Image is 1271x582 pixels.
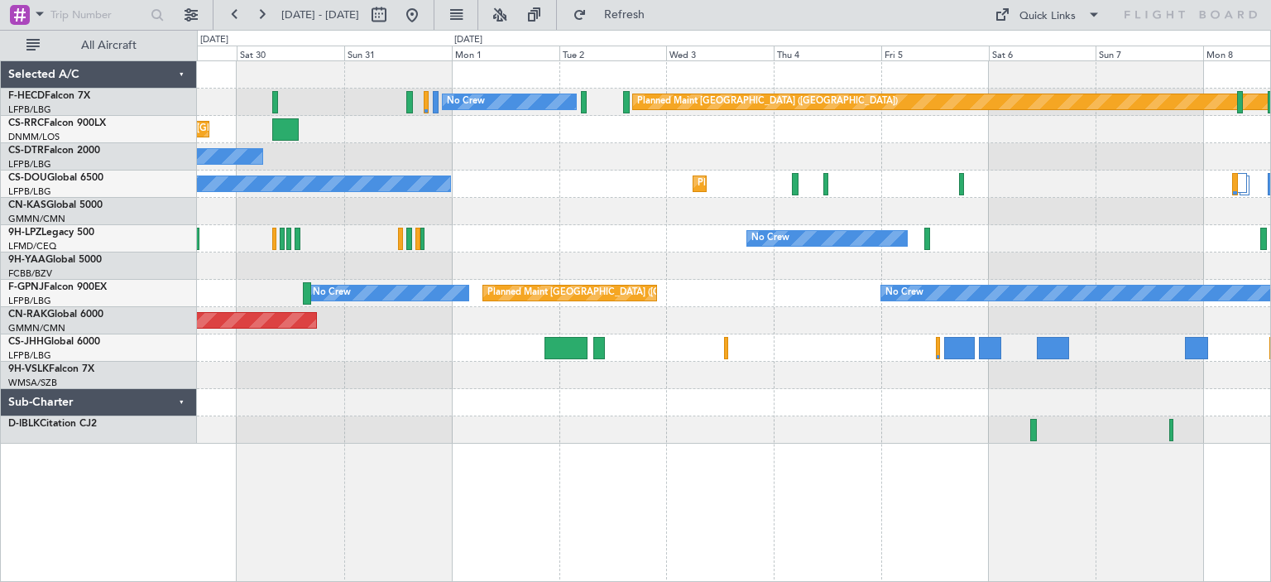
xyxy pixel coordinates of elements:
a: F-HECDFalcon 7X [8,91,90,101]
a: LFPB/LBG [8,158,51,171]
a: FCBB/BZV [8,267,52,280]
a: LFMD/CEQ [8,240,56,253]
span: CS-RRC [8,118,44,128]
div: [DATE] [200,33,228,47]
div: Wed 3 [666,46,774,60]
div: Sat 6 [989,46,1096,60]
button: Quick Links [986,2,1109,28]
a: LFPB/LBG [8,295,51,307]
div: Thu 4 [774,46,881,60]
input: Trip Number [50,2,146,27]
span: CS-JHH [8,337,44,347]
a: GMMN/CMN [8,213,65,225]
a: CS-RRCFalcon 900LX [8,118,106,128]
div: No Crew [447,89,485,114]
div: Planned Maint [GEOGRAPHIC_DATA] ([GEOGRAPHIC_DATA]) [637,89,898,114]
a: D-IBLKCitation CJ2 [8,419,97,429]
div: Quick Links [1019,8,1076,25]
span: F-HECD [8,91,45,101]
span: Refresh [590,9,659,21]
div: Fri 5 [881,46,989,60]
div: Sun 7 [1096,46,1203,60]
div: Sat 30 [237,46,344,60]
a: CS-DTRFalcon 2000 [8,146,100,156]
a: F-GPNJFalcon 900EX [8,282,107,292]
button: Refresh [565,2,664,28]
span: CS-DOU [8,173,47,183]
a: 9H-LPZLegacy 500 [8,228,94,238]
a: LFPB/LBG [8,349,51,362]
button: All Aircraft [18,32,180,59]
span: 9H-LPZ [8,228,41,238]
a: 9H-VSLKFalcon 7X [8,364,94,374]
span: 9H-VSLK [8,364,49,374]
span: [DATE] - [DATE] [281,7,359,22]
span: F-GPNJ [8,282,44,292]
a: CS-DOUGlobal 6500 [8,173,103,183]
div: [DATE] [454,33,482,47]
div: No Crew [751,226,789,251]
span: CN-RAK [8,310,47,320]
span: D-IBLK [8,419,40,429]
a: DNMM/LOS [8,131,60,143]
span: CS-DTR [8,146,44,156]
a: LFPB/LBG [8,185,51,198]
a: CS-JHHGlobal 6000 [8,337,100,347]
div: No Crew [313,281,351,305]
a: 9H-YAAGlobal 5000 [8,255,102,265]
div: Sun 31 [344,46,452,60]
span: 9H-YAA [8,255,46,265]
a: WMSA/SZB [8,377,57,389]
div: Tue 2 [559,46,667,60]
div: Planned Maint [GEOGRAPHIC_DATA] ([GEOGRAPHIC_DATA]) [698,171,958,196]
div: No Crew [885,281,923,305]
div: Planned Maint [GEOGRAPHIC_DATA] ([GEOGRAPHIC_DATA]) [487,281,748,305]
a: CN-KASGlobal 5000 [8,200,103,210]
span: All Aircraft [43,40,175,51]
a: CN-RAKGlobal 6000 [8,310,103,320]
span: CN-KAS [8,200,46,210]
div: Mon 1 [452,46,559,60]
a: GMMN/CMN [8,322,65,334]
a: LFPB/LBG [8,103,51,116]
